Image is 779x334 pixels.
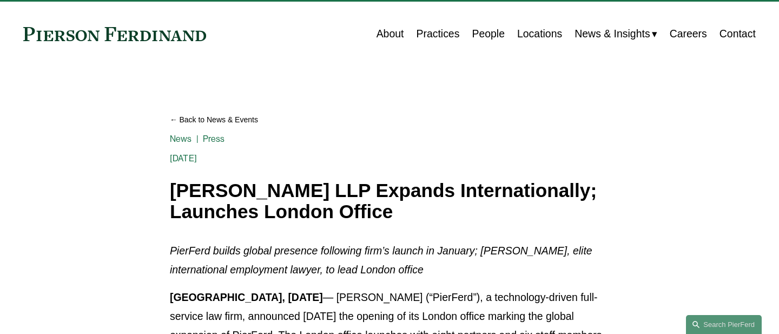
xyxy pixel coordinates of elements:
[416,23,459,44] a: Practices
[203,134,225,144] a: Press
[170,153,197,163] span: [DATE]
[575,23,657,44] a: folder dropdown
[719,23,756,44] a: Contact
[377,23,404,44] a: About
[517,23,562,44] a: Locations
[170,291,323,303] strong: [GEOGRAPHIC_DATA], [DATE]
[170,134,192,144] a: News
[472,23,505,44] a: People
[170,110,609,129] a: Back to News & Events
[170,180,609,222] h1: [PERSON_NAME] LLP Expands Internationally; Launches London Office
[670,23,707,44] a: Careers
[170,245,595,276] em: PierFerd builds global presence following firm’s launch in January; [PERSON_NAME], elite internat...
[686,315,762,334] a: Search this site
[575,24,650,43] span: News & Insights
